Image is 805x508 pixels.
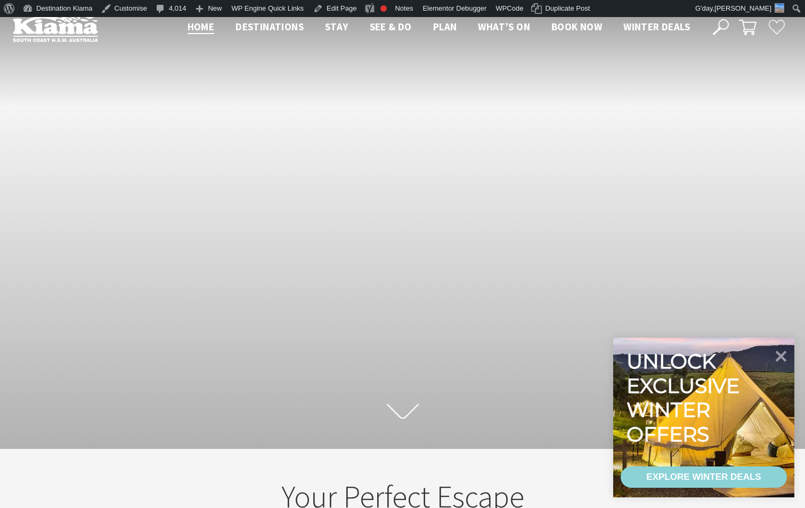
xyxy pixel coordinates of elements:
nav: Main Menu [177,19,701,36]
span: What’s On [478,20,530,33]
img: Kiama Logo [13,13,98,42]
span: Winter Deals [623,20,690,33]
img: 3-150x150.jpg [775,3,784,13]
span: Plan [433,20,457,33]
div: Focus keyphrase not set [380,5,387,12]
span: Home [188,20,215,33]
div: EXPLORE WINTER DEALS [646,466,761,488]
div: Unlock exclusive winter offers [627,349,744,446]
a: EXPLORE WINTER DEALS [621,466,787,488]
span: Book now [551,20,602,33]
span: Stay [325,20,348,33]
span: See & Do [370,20,412,33]
span: Destinations [235,20,304,33]
span: [PERSON_NAME] [714,4,771,12]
